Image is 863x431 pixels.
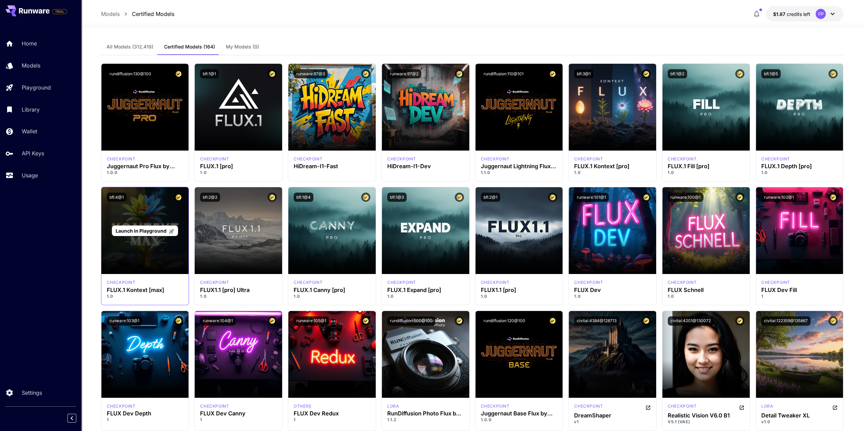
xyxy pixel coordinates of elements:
button: Certified Model – Vetted for best performance and includes a commercial license. [642,69,651,78]
p: 1.0 [761,170,838,176]
h3: FLUX Dev [574,287,651,293]
h3: FLUX Dev Depth [107,410,183,417]
p: 1 [294,417,370,423]
p: 1.1.2 [387,417,464,423]
button: Certified Model – Vetted for best performance and includes a commercial license. [735,193,744,202]
p: checkpoint [200,156,229,162]
p: checkpoint [387,279,416,286]
button: bfl:1@4 [294,193,313,202]
a: Models [101,10,120,18]
p: checkpoint [481,403,510,409]
p: lora [387,403,399,409]
div: FLUX.1 Kontext [pro] [574,163,651,170]
button: runware:100@1 [668,193,703,202]
h3: FLUX.1 Canny [pro] [294,287,370,293]
h3: Juggernaut Lightning Flux by RunDiffusion [481,163,557,170]
p: 1.0 [200,170,277,176]
p: checkpoint [200,279,229,286]
h3: Juggernaut Pro Flux by RunDiffusion [107,163,183,170]
p: 1.0 [387,293,464,299]
button: Open in CivitAI [832,403,838,411]
div: HiDream Fast [294,156,322,162]
p: 1.0 [481,293,557,299]
div: FLUX.1 Kontext [max] [107,279,136,286]
button: bfl:2@2 [200,193,220,202]
p: 1.0.0 [107,170,183,176]
button: rundiffusion:110@101 [481,69,526,78]
h3: FLUX.1 Fill [pro] [668,163,744,170]
p: checkpoint [481,279,510,286]
div: SD 1.5 [668,403,697,411]
h3: FLUX Dev Redux [294,410,370,417]
p: Wallet [22,127,37,135]
h3: HiDream-I1-Fast [294,163,370,170]
div: FLUX.1 D [294,403,312,409]
button: runware:101@1 [574,193,609,202]
h3: FLUX.1 Depth [pro] [761,163,838,170]
div: SDXL 1.0 [761,403,773,411]
button: Certified Model – Vetted for best performance and includes a commercial license. [268,193,277,202]
p: 1 [107,417,183,423]
p: checkpoint [481,156,510,162]
button: runware:97@2 [387,69,421,78]
p: checkpoint [107,279,136,286]
p: 1 [761,293,838,299]
button: bfl:1@2 [668,69,687,78]
button: runware:104@1 [200,316,236,326]
button: Certified Model – Vetted for best performance and includes a commercial license. [361,193,370,202]
div: fluxpro [481,279,510,286]
button: rundiffusion:130@100 [107,69,154,78]
div: Collapse sidebar [73,412,81,424]
p: 1.0 [294,293,370,299]
a: Launch in Playground [112,226,178,236]
button: bfl:1@5 [761,69,781,78]
p: Playground [22,83,51,92]
button: runware:97@3 [294,69,328,78]
p: checkpoint [107,156,136,162]
button: Certified Model – Vetted for best performance and includes a commercial license. [361,69,370,78]
span: Certified Models (164) [164,44,215,50]
button: rundiffusion:500@100 [387,316,435,326]
p: v1 [574,419,651,425]
div: FLUX.1 D [107,156,136,162]
p: checkpoint [574,156,603,162]
div: FLUX.1 D [481,156,510,162]
div: Realistic Vision V6.0 B1 [668,412,744,419]
button: Certified Model – Vetted for best performance and includes a commercial license. [174,69,183,78]
div: FLUX Schnell [668,287,744,293]
h3: Juggernaut Base Flux by RunDiffusion [481,410,557,417]
button: Certified Model – Vetted for best performance and includes a commercial license. [828,316,838,326]
div: FLUX.1 D [481,403,510,409]
p: V5.1 (VAE) [668,419,744,425]
div: HiDream Dev [387,156,416,162]
div: FLUX.1 D [107,403,136,409]
span: My Models (0) [226,44,259,50]
div: SD 1.5 [574,403,603,411]
button: Collapse sidebar [67,414,76,423]
div: FLUX.1 D [761,279,790,286]
button: civitai:4384@128713 [574,316,619,326]
p: 1.0 [668,170,744,176]
button: Certified Model – Vetted for best performance and includes a commercial license. [642,316,651,326]
div: $1.8669 [773,11,810,18]
div: FLUX.1 S [668,279,697,286]
button: Open in CivitAI [645,403,651,411]
div: FLUX.1 Expand [pro] [387,287,464,293]
div: FLUX1.1 [pro] [481,287,557,293]
p: checkpoint [761,156,790,162]
p: 1.0 [574,170,651,176]
p: Home [22,39,37,47]
h3: FLUX Dev Canny [200,410,277,417]
div: FLUX1.1 [pro] Ultra [200,287,277,293]
h3: RunDiffusion Photo Flux by RunDiffusion [387,410,464,417]
button: Certified Model – Vetted for best performance and includes a commercial license. [268,316,277,326]
p: Usage [22,171,38,179]
span: All Models (312,419) [106,44,153,50]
